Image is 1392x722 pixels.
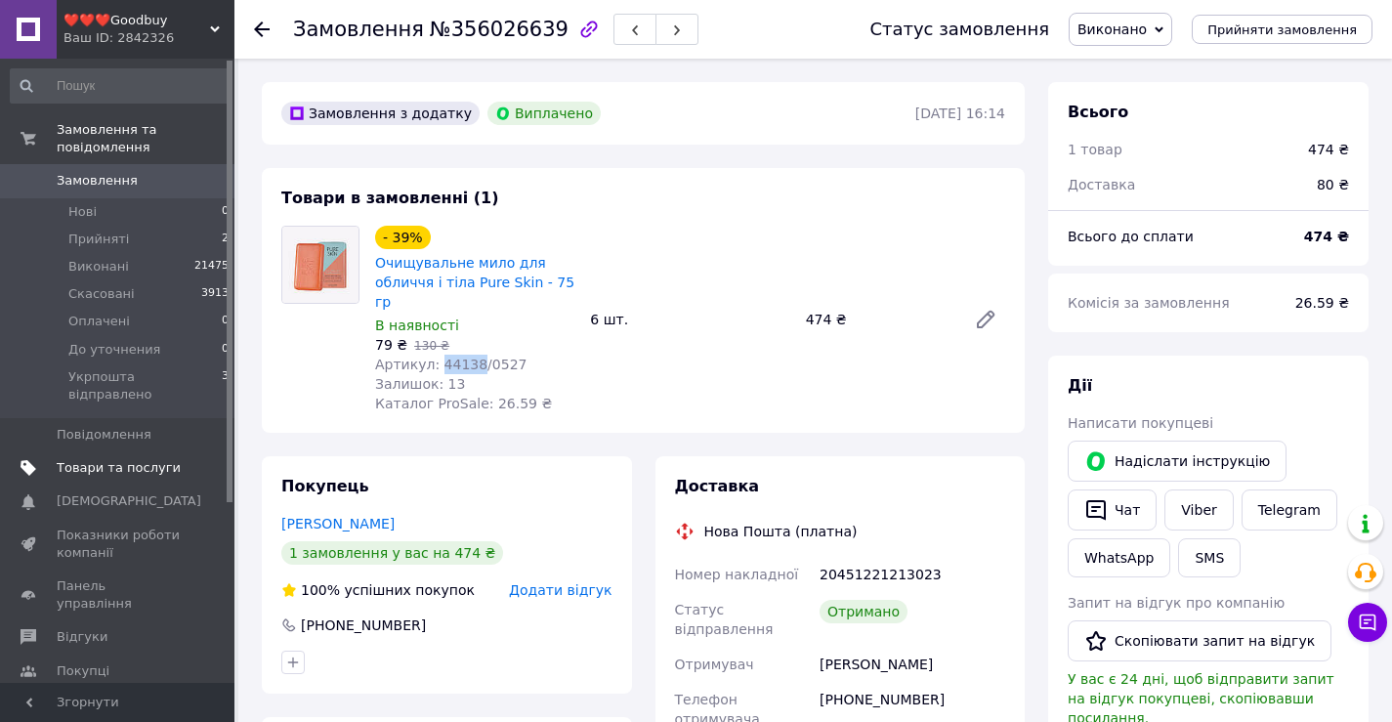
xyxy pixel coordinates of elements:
div: Виплачено [487,102,601,125]
span: 130 ₴ [414,339,449,353]
span: Всього [1068,103,1128,121]
span: 100% [301,582,340,598]
div: Ваш ID: 2842326 [63,29,234,47]
span: Покупець [281,477,369,495]
span: Нові [68,203,97,221]
span: Товари в замовленні (1) [281,189,499,207]
div: Повернутися назад [254,20,270,39]
span: Запит на відгук про компанію [1068,595,1285,611]
button: Чат з покупцем [1348,603,1387,642]
span: До уточнения [68,341,160,359]
div: 474 ₴ [1308,140,1349,159]
span: Прийняті [68,231,129,248]
a: Viber [1164,489,1233,531]
span: Панель управління [57,577,181,613]
div: 20451221213023 [816,557,1009,592]
div: [PHONE_NUMBER] [299,616,428,635]
span: Виконано [1077,21,1147,37]
div: Нова Пошта (платна) [699,522,863,541]
span: Скасовані [68,285,135,303]
span: Отримувач [675,657,754,672]
span: Показники роботи компанії [57,527,181,562]
div: 80 ₴ [1305,163,1361,206]
span: 0 [222,341,229,359]
a: Редагувати [966,300,1005,339]
span: В наявності [375,318,459,333]
a: Telegram [1242,489,1337,531]
a: WhatsApp [1068,538,1170,577]
span: Укрпошта відправлено [68,368,222,403]
span: Дії [1068,376,1092,395]
span: 1 товар [1068,142,1122,157]
span: Відгуки [57,628,107,646]
span: Всього до сплати [1068,229,1194,244]
span: №356026639 [430,18,569,41]
span: 0 [222,203,229,221]
span: Замовлення [57,172,138,190]
span: Артикул: 44138/0527 [375,357,527,372]
div: 6 шт. [582,306,797,333]
span: [DEMOGRAPHIC_DATA] [57,492,201,510]
input: Пошук [10,68,231,104]
span: Товари та послуги [57,459,181,477]
b: 474 ₴ [1304,229,1349,244]
span: Покупці [57,662,109,680]
button: Надіслати інструкцію [1068,441,1287,482]
span: Доставка [675,477,760,495]
button: Прийняти замовлення [1192,15,1372,44]
time: [DATE] 16:14 [915,106,1005,121]
button: SMS [1178,538,1241,577]
div: Статус замовлення [869,20,1049,39]
div: 474 ₴ [798,306,958,333]
div: [PERSON_NAME] [816,647,1009,682]
span: Додати відгук [509,582,612,598]
span: Замовлення [293,18,424,41]
span: Доставка [1068,177,1135,192]
span: ❤️❤️❤️Goodbuy [63,12,210,29]
span: 26.59 ₴ [1295,295,1349,311]
span: Замовлення та повідомлення [57,121,234,156]
img: Очищувальне мило для обличчя і тіла Pure Skin - 75 гр [282,227,359,303]
span: Повідомлення [57,426,151,444]
span: Комісія за замовлення [1068,295,1230,311]
span: Оплачені [68,313,130,330]
button: Скопіювати запит на відгук [1068,620,1331,661]
span: Залишок: 13 [375,376,465,392]
a: [PERSON_NAME] [281,516,395,531]
span: Статус відправлення [675,602,774,637]
span: 0 [222,313,229,330]
span: 3913 [201,285,229,303]
span: Написати покупцеві [1068,415,1213,431]
span: 3 [222,368,229,403]
span: Виконані [68,258,129,276]
span: Каталог ProSale: 26.59 ₴ [375,396,552,411]
div: успішних покупок [281,580,475,600]
div: - 39% [375,226,431,249]
span: Номер накладної [675,567,799,582]
div: Отримано [820,600,907,623]
span: Прийняти замовлення [1207,22,1357,37]
div: Замовлення з додатку [281,102,480,125]
div: 1 замовлення у вас на 474 ₴ [281,541,503,565]
span: 2 [222,231,229,248]
button: Чат [1068,489,1157,531]
span: 21475 [194,258,229,276]
span: 79 ₴ [375,337,407,353]
a: Очищувальне мило для обличчя і тіла Pure Skin - 75 гр [375,255,574,310]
